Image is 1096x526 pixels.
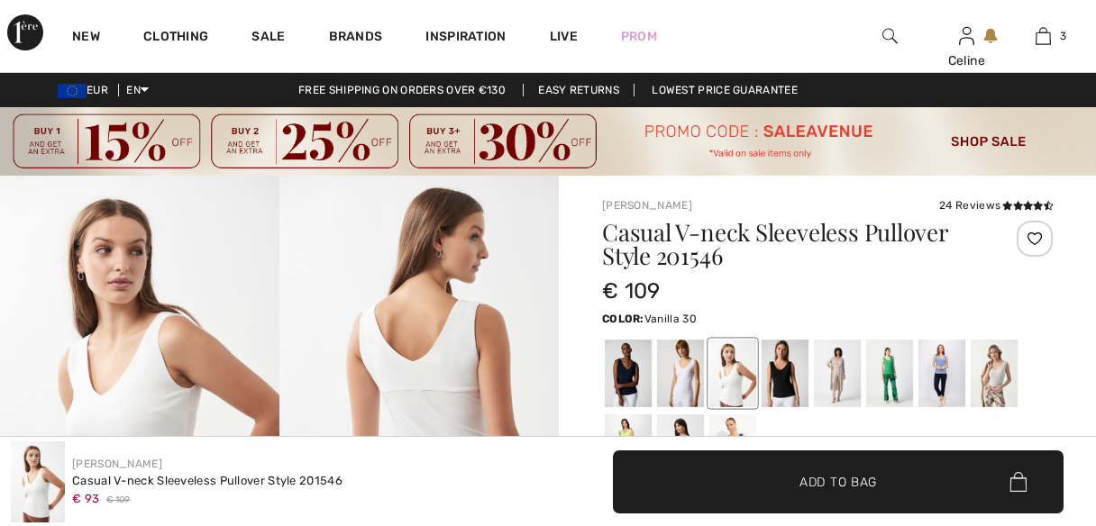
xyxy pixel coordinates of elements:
a: New [72,29,100,48]
span: Vanilla 30 [644,313,697,325]
a: Clothing [143,29,208,48]
button: Add to Bag [613,450,1064,513]
a: Sale [251,29,285,48]
h1: Casual V-neck Sleeveless Pullover Style 201546 [602,221,978,268]
img: Bag.svg [1009,472,1027,492]
a: Lowest Price Guarantee [637,84,812,96]
a: [PERSON_NAME] [72,458,162,470]
div: Greenery [657,414,704,482]
a: Brands [329,29,383,48]
div: Serenity blue [918,340,965,407]
span: € 109 [602,278,661,304]
div: Key lime [605,414,652,482]
div: Island green [866,340,913,407]
img: Euro [58,84,87,98]
img: My Bag [1036,25,1051,47]
div: Midnight Blue 40 [605,340,652,407]
a: Sign In [959,27,974,44]
a: Free shipping on orders over €130 [284,84,520,96]
span: Inspiration [425,29,506,48]
a: Live [550,27,578,46]
div: Black [762,340,808,407]
span: EN [126,84,149,96]
div: Nightfall [709,414,756,482]
span: Add to Bag [799,472,877,491]
div: Casual V-neck Sleeveless Pullover Style 201546 [72,472,342,490]
div: White [657,340,704,407]
span: € 109 [106,494,131,507]
a: [PERSON_NAME] [602,199,692,212]
div: Vanilla 30 [709,340,756,407]
a: Prom [621,27,657,46]
span: 3 [1060,28,1066,44]
span: € 93 [72,492,99,505]
img: search the website [882,25,898,47]
div: Celine [929,51,1004,70]
iframe: Opens a widget where you can find more information [981,391,1078,436]
a: 3 [1006,25,1081,47]
span: EUR [58,84,115,96]
img: My Info [959,25,974,47]
a: Easy Returns [523,84,635,96]
div: Dune [814,340,861,407]
img: 1ère Avenue [7,14,43,50]
span: Color: [602,313,644,325]
div: Moonstone [971,340,1018,407]
img: Casual V-Neck Sleeveless Pullover Style 201546 [11,441,65,522]
div: 24 Reviews [939,197,1053,213]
